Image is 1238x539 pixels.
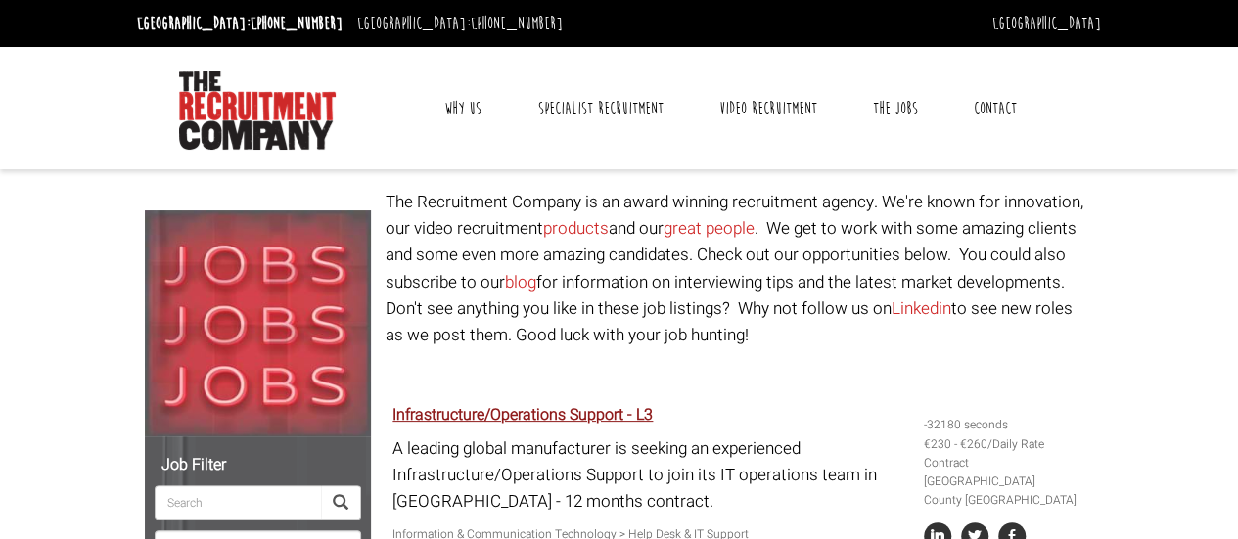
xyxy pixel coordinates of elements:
[664,216,755,241] a: great people
[892,296,951,321] a: Linkedin
[705,84,832,133] a: Video Recruitment
[352,8,568,39] li: [GEOGRAPHIC_DATA]:
[430,84,496,133] a: Why Us
[543,216,609,241] a: products
[155,485,321,520] input: Search
[386,189,1094,348] p: The Recruitment Company is an award winning recruitment agency. We're known for innovation, our v...
[251,13,343,34] a: [PHONE_NUMBER]
[471,13,563,34] a: [PHONE_NUMBER]
[505,270,536,294] a: blog
[959,84,1032,133] a: Contact
[392,403,653,427] a: Infrastructure/Operations Support - L3
[992,13,1101,34] a: [GEOGRAPHIC_DATA]
[179,71,336,150] img: The Recruitment Company
[523,84,677,133] a: Specialist Recruitment
[924,472,1086,510] li: [GEOGRAPHIC_DATA] County [GEOGRAPHIC_DATA]
[924,435,1086,472] li: €230 - €260/Daily Rate Contract
[145,210,371,436] img: Jobs, Jobs, Jobs
[858,84,933,133] a: The Jobs
[392,435,909,516] p: A leading global manufacturer is seeking an experienced Infrastructure/Operations Support to join...
[924,416,1086,434] li: -32180 seconds
[155,457,361,474] h5: Job Filter
[132,8,347,39] li: [GEOGRAPHIC_DATA]:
